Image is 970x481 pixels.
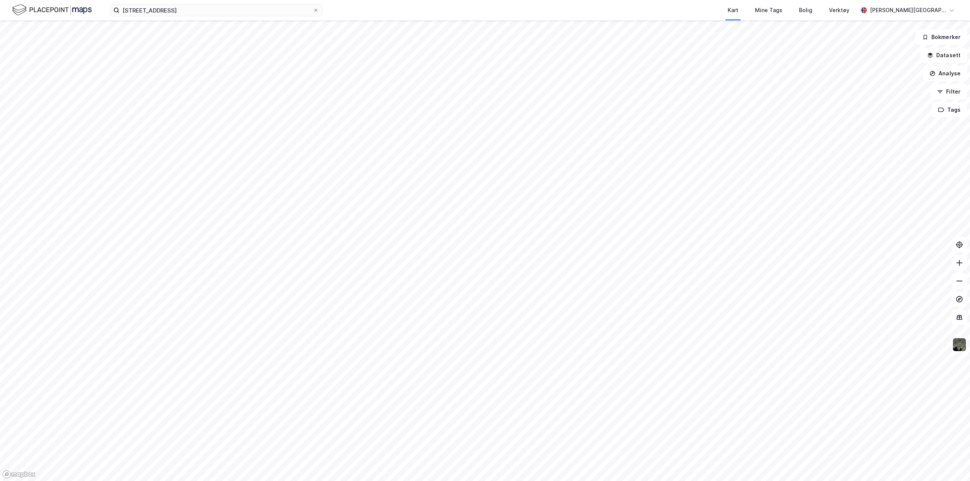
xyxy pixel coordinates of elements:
[829,6,849,15] div: Verktøy
[932,102,967,117] button: Tags
[755,6,782,15] div: Mine Tags
[799,6,812,15] div: Bolig
[728,6,738,15] div: Kart
[870,6,946,15] div: [PERSON_NAME][GEOGRAPHIC_DATA]
[12,3,92,17] img: logo.f888ab2527a4732fd821a326f86c7f29.svg
[2,470,36,479] a: Mapbox homepage
[923,66,967,81] button: Analyse
[952,337,967,352] img: 9k=
[931,84,967,99] button: Filter
[119,5,313,16] input: Søk på adresse, matrikkel, gårdeiere, leietakere eller personer
[916,30,967,45] button: Bokmerker
[932,445,970,481] iframe: Chat Widget
[921,48,967,63] button: Datasett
